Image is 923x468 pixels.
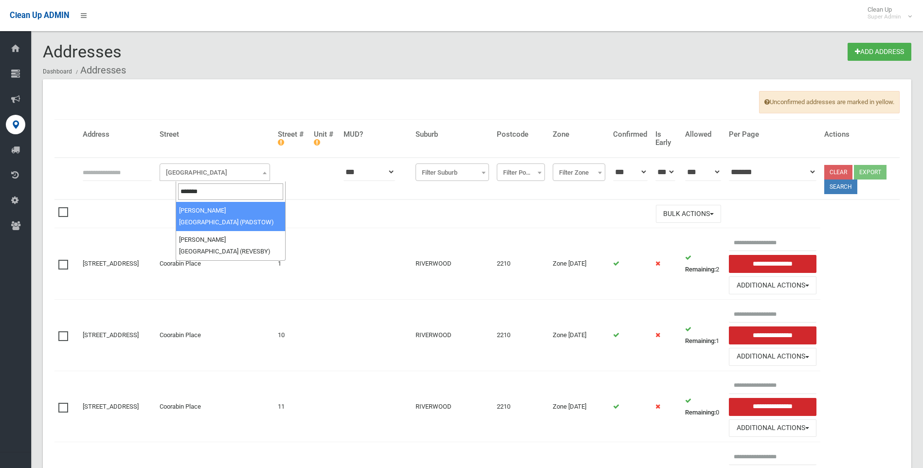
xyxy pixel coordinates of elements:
h4: Is Early [655,130,677,146]
li: Addresses [73,61,126,79]
td: 2210 [493,371,549,442]
li: [PERSON_NAME][GEOGRAPHIC_DATA] (REVESBY) [176,231,286,260]
td: Zone [DATE] [549,371,609,442]
button: Additional Actions [729,276,816,294]
strong: Remaining: [685,409,716,416]
td: Coorabin Place [156,228,274,300]
td: Coorabin Place [156,371,274,442]
td: 1 [274,228,310,300]
a: [STREET_ADDRESS] [83,260,139,267]
td: Zone [DATE] [549,300,609,371]
h4: Suburb [416,130,489,139]
button: Export [854,165,887,180]
a: Clear [824,165,852,180]
strong: Remaining: [685,266,716,273]
h4: Zone [553,130,605,139]
span: Clean Up [863,6,911,20]
td: 2210 [493,228,549,300]
td: 1 [681,300,725,371]
a: Dashboard [43,68,72,75]
h4: Actions [824,130,896,139]
td: RIVERWOOD [412,371,493,442]
button: Bulk Actions [656,205,721,223]
button: Search [824,180,857,194]
td: Coorabin Place [156,300,274,371]
td: RIVERWOOD [412,228,493,300]
span: Filter Street [160,163,270,181]
h4: Per Page [729,130,816,139]
span: Addresses [43,42,122,61]
td: Zone [DATE] [549,228,609,300]
small: Super Admin [868,13,901,20]
td: 0 [681,371,725,442]
h4: Address [83,130,152,139]
span: Unconfirmed addresses are marked in yellow. [759,91,900,113]
a: [STREET_ADDRESS] [83,331,139,339]
h4: MUD? [344,130,408,139]
span: Filter Zone [553,163,605,181]
h4: Confirmed [613,130,647,139]
span: Filter Street [162,166,268,180]
span: Filter Suburb [416,163,489,181]
button: Additional Actions [729,348,816,366]
h4: Allowed [685,130,721,139]
h4: Unit # [314,130,336,146]
strong: Remaining: [685,337,716,344]
td: 2210 [493,300,549,371]
h4: Street [160,130,270,139]
h4: Street # [278,130,306,146]
span: Filter Suburb [418,166,487,180]
td: 11 [274,371,310,442]
span: Filter Zone [555,166,603,180]
td: RIVERWOOD [412,300,493,371]
span: Filter Postcode [499,166,543,180]
a: Add Address [848,43,911,61]
button: Additional Actions [729,419,816,437]
a: [STREET_ADDRESS] [83,403,139,410]
td: 2 [681,228,725,300]
span: Clean Up ADMIN [10,11,69,20]
h4: Postcode [497,130,545,139]
li: [PERSON_NAME][GEOGRAPHIC_DATA] (PADSTOW) [176,202,286,231]
span: Filter Postcode [497,163,545,181]
td: 10 [274,300,310,371]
